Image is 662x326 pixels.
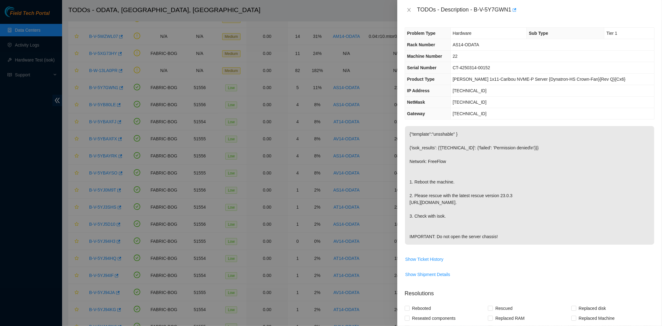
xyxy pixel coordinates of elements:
span: Serial Number [407,65,437,70]
span: CT-4250314-00152 [453,65,490,70]
span: [PERSON_NAME] 1x11-Caribou NVME-P Server {Dynatron-HS Crown-Fan}{Rev Q}{Cx6} [453,77,626,82]
span: Sub Type [529,31,548,36]
span: Rack Number [407,42,435,47]
span: Show Ticket History [405,256,444,263]
span: Replaced disk [576,303,609,313]
span: Product Type [407,77,435,82]
span: IP Address [407,88,430,93]
button: Show Shipment Details [405,269,451,279]
button: Close [405,7,413,13]
span: [TECHNICAL_ID] [453,111,487,116]
span: Replaced Machine [576,313,617,323]
span: 22 [453,54,458,59]
span: Replaced RAM [493,313,527,323]
span: Reseated components [410,313,458,323]
span: Machine Number [407,54,442,59]
span: Rescued [493,303,515,313]
button: Show Ticket History [405,254,444,264]
p: {"template":"unsshable" } {'isok_results': {'[TECHNICAL_ID]': {'failed': 'Permission denied\n'}}}... [405,126,654,245]
span: [TECHNICAL_ID] [453,88,487,93]
span: NetMask [407,100,425,105]
span: Problem Type [407,31,436,36]
span: Show Shipment Details [405,271,450,278]
span: [TECHNICAL_ID] [453,100,487,105]
div: TODOs - Description - B-V-5Y7GWN1 [417,5,655,15]
span: Gateway [407,111,425,116]
span: Hardware [453,31,472,36]
span: close [407,7,412,12]
span: Tier 1 [606,31,617,36]
span: AS14-ODATA [453,42,479,47]
p: Resolutions [405,284,655,298]
span: Rebooted [410,303,434,313]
